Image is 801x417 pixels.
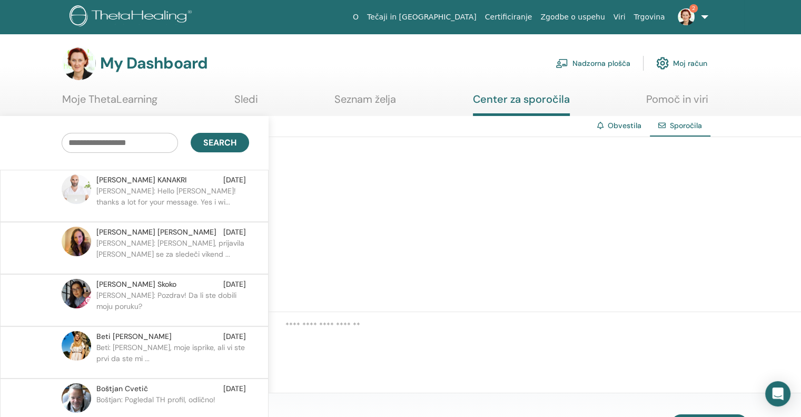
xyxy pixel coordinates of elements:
a: Certificiranje [481,7,537,27]
a: O [349,7,363,27]
img: cog.svg [656,54,669,72]
span: [PERSON_NAME] [PERSON_NAME] [96,227,216,238]
a: Moje ThetaLearning [62,93,157,113]
p: [PERSON_NAME]: Hello [PERSON_NAME]! thanks a lot for your message. Yes i wi... [96,186,249,217]
span: [DATE] [223,174,246,186]
img: default.png [62,279,91,308]
img: chalkboard-teacher.svg [556,59,568,68]
p: [PERSON_NAME]: [PERSON_NAME], prijavila [PERSON_NAME] se za sledeči vikend ... [96,238,249,269]
img: default.jpg [62,227,91,256]
span: [DATE] [223,227,246,238]
a: Nadzorna plošča [556,52,630,75]
div: Open Intercom Messenger [765,381,790,406]
img: default.jpg [62,174,91,204]
span: [DATE] [223,383,246,394]
img: default.jpg [678,8,695,25]
span: Beti [PERSON_NAME] [96,331,172,342]
h3: My Dashboard [100,54,207,73]
img: default.jpg [62,331,91,361]
a: Seznam želja [334,93,396,113]
span: [DATE] [223,279,246,290]
a: Pomoč in viri [646,93,708,113]
img: logo.png [70,5,195,29]
button: Search [191,133,249,152]
span: [PERSON_NAME] KANAKRI [96,174,186,186]
a: Viri [609,7,630,27]
a: Center za sporočila [473,93,570,116]
span: 2 [689,4,698,13]
span: Search [203,137,236,148]
a: Obvestila [608,121,641,130]
a: Moj račun [656,52,707,75]
span: Sporočila [670,121,702,130]
p: Beti: [PERSON_NAME], moje isprike, ali vi ste prvi da ste mi ... [96,342,249,374]
span: Boštjan Cvetič [96,383,148,394]
img: default.jpg [62,383,91,413]
a: Trgovina [629,7,669,27]
a: Tečaji in [GEOGRAPHIC_DATA] [363,7,481,27]
span: [PERSON_NAME] Skoko [96,279,176,290]
a: Sledi [234,93,258,113]
a: Zgodbe o uspehu [536,7,609,27]
p: [PERSON_NAME]: Pozdrav! Da li ste dobili moju poruku? [96,290,249,322]
img: default.jpg [62,46,96,80]
span: [DATE] [223,331,246,342]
